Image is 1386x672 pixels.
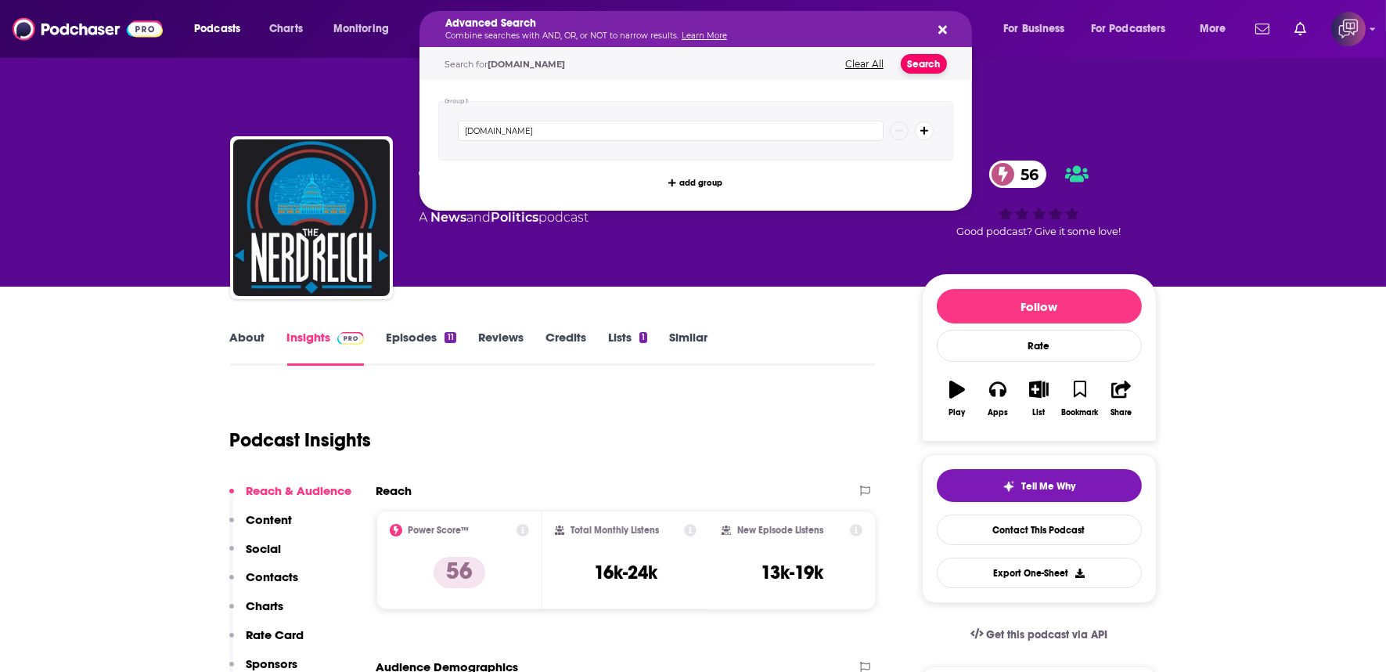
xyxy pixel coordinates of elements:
[1003,480,1015,493] img: tell me why sparkle
[445,32,921,40] p: Combine searches with AND, OR, or NOT to narrow results.
[247,569,299,584] p: Contacts
[287,330,365,366] a: InsightsPodchaser Pro
[247,483,352,498] p: Reach & Audience
[194,18,240,40] span: Podcasts
[986,628,1107,641] span: Get this podcast via API
[445,332,455,343] div: 11
[247,627,304,642] p: Rate Card
[229,512,293,541] button: Content
[664,173,727,192] button: add group
[229,541,282,570] button: Social
[761,561,823,584] h3: 13k-19k
[230,428,372,452] h1: Podcast Insights
[1331,12,1366,46] span: Logged in as corioliscompany
[376,483,412,498] h2: Reach
[608,330,647,366] a: Lists1
[386,330,455,366] a: Episodes11
[937,558,1142,588] button: Export One-Sheet
[937,515,1142,545] a: Contact This Podcast
[1111,408,1132,417] div: Share
[431,210,467,225] a: News
[937,289,1142,323] button: Follow
[445,98,469,105] h4: Group 1
[545,330,586,366] a: Credits
[247,512,293,527] p: Content
[247,656,298,671] p: Sponsors
[949,408,965,417] div: Play
[409,525,470,536] h2: Power Score™
[1033,408,1046,417] div: List
[1331,12,1366,46] button: Show profile menu
[419,208,589,227] div: A podcast
[988,408,1008,417] div: Apps
[1091,18,1166,40] span: For Podcasters
[1021,480,1075,493] span: Tell Me Why
[247,541,282,556] p: Social
[229,598,284,627] button: Charts
[491,210,539,225] a: Politics
[1060,370,1100,427] button: Bookmark
[1003,18,1065,40] span: For Business
[259,16,312,42] a: Charts
[639,332,647,343] div: 1
[937,330,1142,362] div: Rate
[269,18,303,40] span: Charts
[13,14,163,44] img: Podchaser - Follow, Share and Rate Podcasts
[1189,16,1246,42] button: open menu
[1061,408,1098,417] div: Bookmark
[1005,161,1046,188] span: 56
[1288,16,1312,42] a: Show notifications dropdown
[1018,370,1059,427] button: List
[682,31,727,41] a: Learn More
[937,370,977,427] button: Play
[230,330,265,366] a: About
[458,121,884,141] input: Type a keyword or phrase...
[1249,16,1276,42] a: Show notifications dropdown
[478,330,524,366] a: Reviews
[229,483,352,512] button: Reach & Audience
[992,16,1085,42] button: open menu
[669,330,707,366] a: Similar
[229,569,299,598] button: Contacts
[977,370,1018,427] button: Apps
[737,525,823,536] h2: New Episode Listens
[1081,16,1189,42] button: open menu
[322,16,409,42] button: open menu
[488,59,565,70] span: [DOMAIN_NAME]
[957,226,1121,237] span: Good podcast? Give it some love!
[337,332,365,345] img: Podchaser Pro
[571,525,659,536] h2: Total Monthly Listens
[937,469,1142,502] button: tell me why sparkleTell Me Why
[247,598,284,613] p: Charts
[1200,18,1226,40] span: More
[922,150,1157,247] div: 56Good podcast? Give it some love!
[1331,12,1366,46] img: User Profile
[594,561,657,584] h3: 16k-24k
[233,139,390,296] img: The Nerd Reich
[989,161,1046,188] a: 56
[958,616,1121,654] a: Get this podcast via API
[901,54,947,74] button: Search
[434,11,987,47] div: Search podcasts, credits, & more...
[467,210,491,225] span: and
[679,179,722,187] span: add group
[841,59,888,70] button: Clear All
[333,18,389,40] span: Monitoring
[183,16,261,42] button: open menu
[1100,370,1141,427] button: Share
[445,18,921,29] h5: Advanced Search
[434,557,485,588] p: 56
[445,59,565,70] span: Search for
[229,627,304,656] button: Rate Card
